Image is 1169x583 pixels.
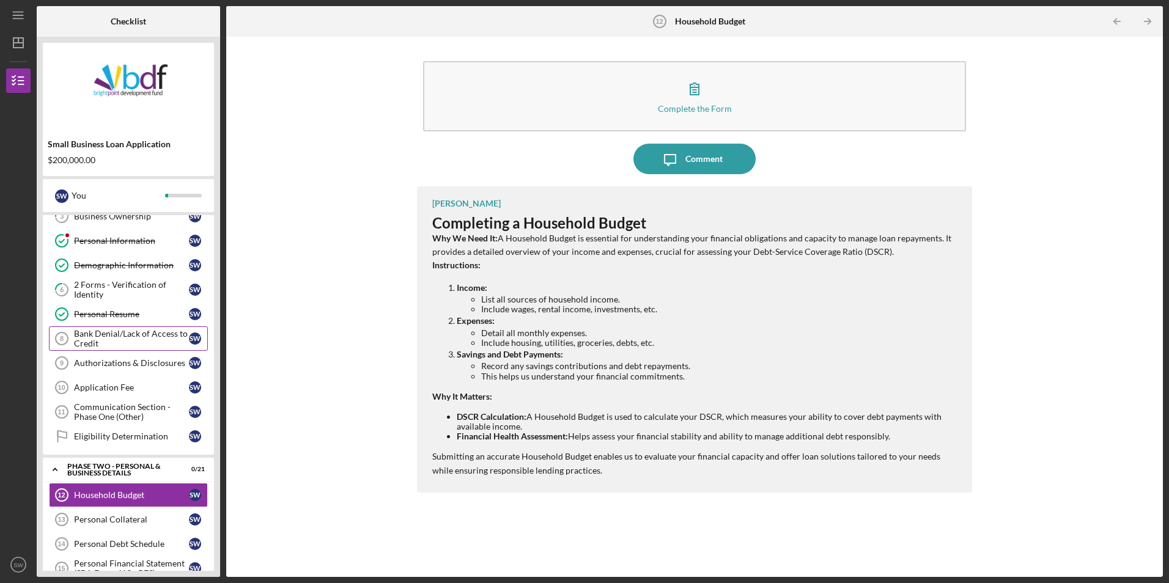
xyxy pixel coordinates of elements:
div: $200,000.00 [48,155,209,165]
div: S W [189,332,201,345]
div: S W [189,406,201,418]
a: 15Personal Financial Statement (SBA Form 413 - PFS)SW [49,556,208,581]
div: Comment [685,144,723,174]
div: Personal Resume [74,309,189,319]
a: 3Business OwnershipSW [49,204,208,229]
li: Detail all monthly expenses. [481,328,959,338]
div: Eligibility Determination [74,431,189,441]
strong: Savings and Debt Payments: [457,349,563,359]
tspan: 12 [57,491,65,499]
tspan: 15 [57,565,65,572]
button: Comment [633,144,756,174]
strong: Instructions: [432,260,481,270]
div: S W [189,210,201,222]
button: Complete the Form [423,61,965,131]
a: Demographic InformationSW [49,253,208,277]
div: 0 / 21 [183,466,205,473]
tspan: 6 [60,286,64,294]
a: Eligibility DeterminationSW [49,424,208,449]
strong: Expenses: [457,315,495,326]
div: Complete the Form [658,104,732,113]
div: S W [189,308,201,320]
div: S W [189,513,201,526]
div: Small Business Loan Application [48,139,209,149]
div: Business Ownership [74,211,189,221]
li: Include housing, utilities, groceries, debts, etc. [481,338,959,348]
div: S W [189,489,201,501]
li: A Household Budget is used to calculate your DSCR, which measures your ability to cover debt paym... [457,412,959,431]
li: This helps us understand your financial commitments. [481,372,959,381]
a: 8Bank Denial/Lack of Access to CreditSW [49,326,208,351]
img: Product logo [43,49,214,122]
div: S W [55,189,68,203]
div: Personal Financial Statement (SBA Form 413 - PFS) [74,559,189,578]
div: PHASE TWO - PERSONAL & BUSINESS DETAILS [67,463,174,477]
div: S W [189,430,201,442]
a: 12Household BudgetSW [49,483,208,507]
div: [PERSON_NAME] [432,199,501,208]
div: S W [189,562,201,574]
tspan: 9 [60,359,64,367]
div: S W [189,235,201,247]
b: Household Budget [675,16,745,26]
a: 13Personal CollateralSW [49,507,208,532]
div: S W [189,284,201,296]
strong: Why It Matters: [432,391,492,402]
p: Submitting an accurate Household Budget enables us to evaluate your financial capacity and offer ... [432,450,959,477]
a: Personal InformationSW [49,229,208,253]
a: 10Application FeeSW [49,375,208,400]
div: Demographic Information [74,260,189,270]
li: Record any savings contributions and debt repayments. [481,361,959,371]
div: Communication Section - Phase One (Other) [74,402,189,422]
a: 11Communication Section - Phase One (Other)SW [49,400,208,424]
a: 9Authorizations & DisclosuresSW [49,351,208,375]
div: You [72,185,165,206]
div: Authorizations & Disclosures [74,358,189,368]
p: A Household Budget is essential for understanding your financial obligations and capacity to mana... [432,232,959,259]
text: SW [13,562,23,568]
button: SW [6,552,31,577]
div: S W [189,357,201,369]
div: Application Fee [74,383,189,392]
li: Helps assess your financial stability and ability to manage additional debt responsibly. [457,431,959,441]
tspan: 13 [57,516,65,523]
strong: Why We Need It: [432,233,498,243]
tspan: 12 [655,18,663,25]
b: Checklist [111,16,146,26]
strong: Income: [457,282,487,293]
strong: Financial Health Assessment: [457,431,568,441]
strong: DSCR Calculation: [457,411,526,422]
div: Personal Collateral [74,515,189,524]
tspan: 10 [57,384,65,391]
tspan: 14 [57,540,65,548]
tspan: 11 [57,408,65,416]
div: S W [189,259,201,271]
div: Bank Denial/Lack of Access to Credit [74,329,189,348]
a: Personal ResumeSW [49,302,208,326]
div: Personal Debt Schedule [74,539,189,549]
a: 62 Forms - Verification of IdentitySW [49,277,208,302]
div: S W [189,538,201,550]
li: List all sources of household income. [481,295,959,304]
a: 14Personal Debt ScheduleSW [49,532,208,556]
tspan: 8 [60,335,64,342]
div: Personal Information [74,236,189,246]
div: 2 Forms - Verification of Identity [74,280,189,299]
div: S W [189,381,201,394]
tspan: 3 [60,213,64,221]
h3: Completing a Household Budget [432,215,959,232]
div: Household Budget [74,490,189,500]
li: Include wages, rental income, investments, etc. [481,304,959,314]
